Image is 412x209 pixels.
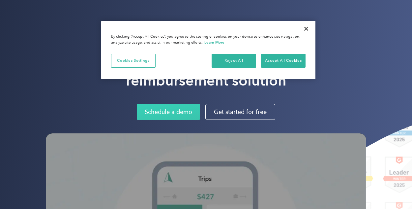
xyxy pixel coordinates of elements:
div: Privacy [101,21,315,79]
button: Cookies Settings [111,54,156,68]
button: Accept All Cookies [261,54,306,68]
a: Schedule a demo [137,104,200,120]
button: Reject All [212,54,256,68]
div: Cookie banner [101,21,315,79]
a: Get started for free [205,104,275,120]
a: More information about your privacy, opens in a new tab [204,40,224,45]
button: Close [299,21,313,36]
div: By clicking “Accept All Cookies”, you agree to the storing of cookies on your device to enhance s... [111,34,306,46]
